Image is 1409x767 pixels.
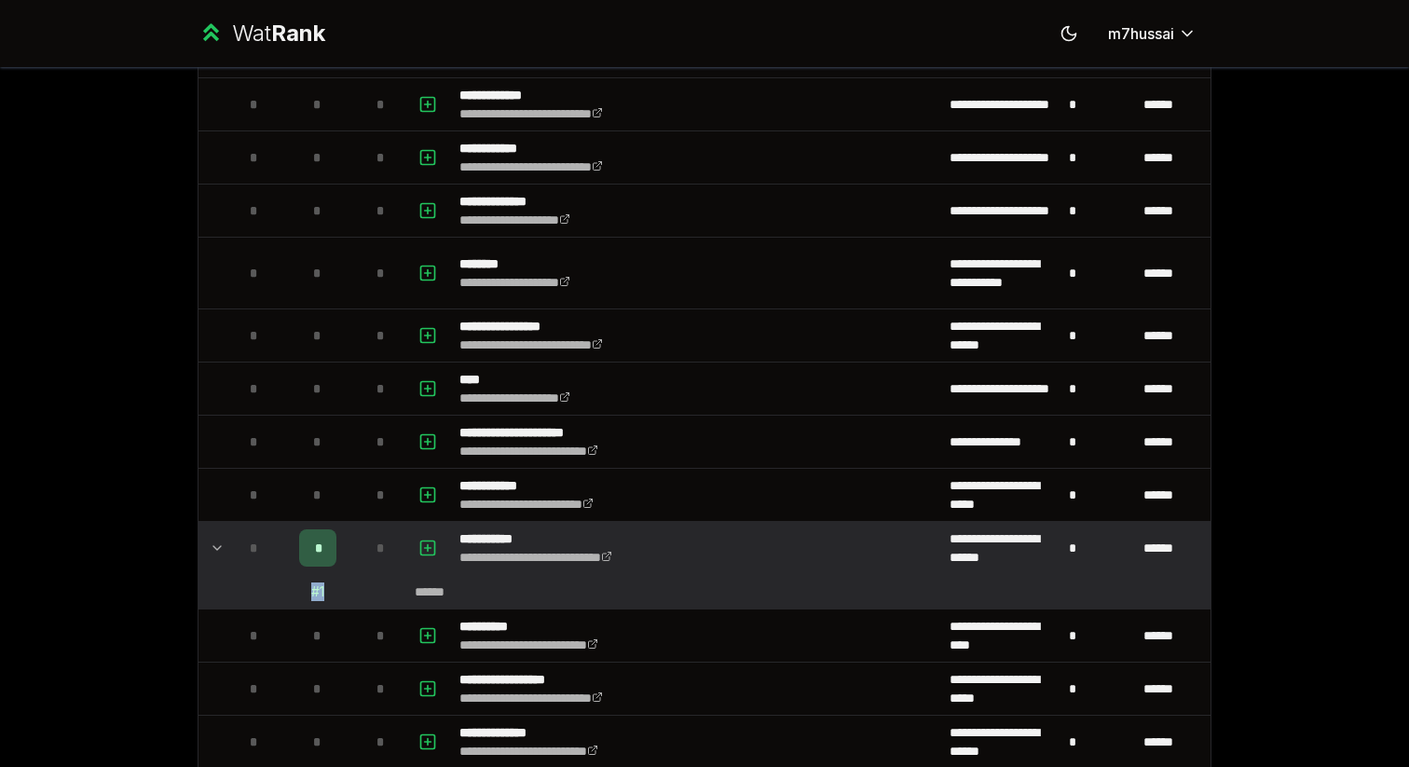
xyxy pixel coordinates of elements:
a: WatRank [198,19,325,48]
span: Rank [271,20,325,47]
div: Wat [232,19,325,48]
div: # 1 [311,582,324,601]
button: m7hussai [1093,17,1211,50]
span: m7hussai [1108,22,1174,45]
